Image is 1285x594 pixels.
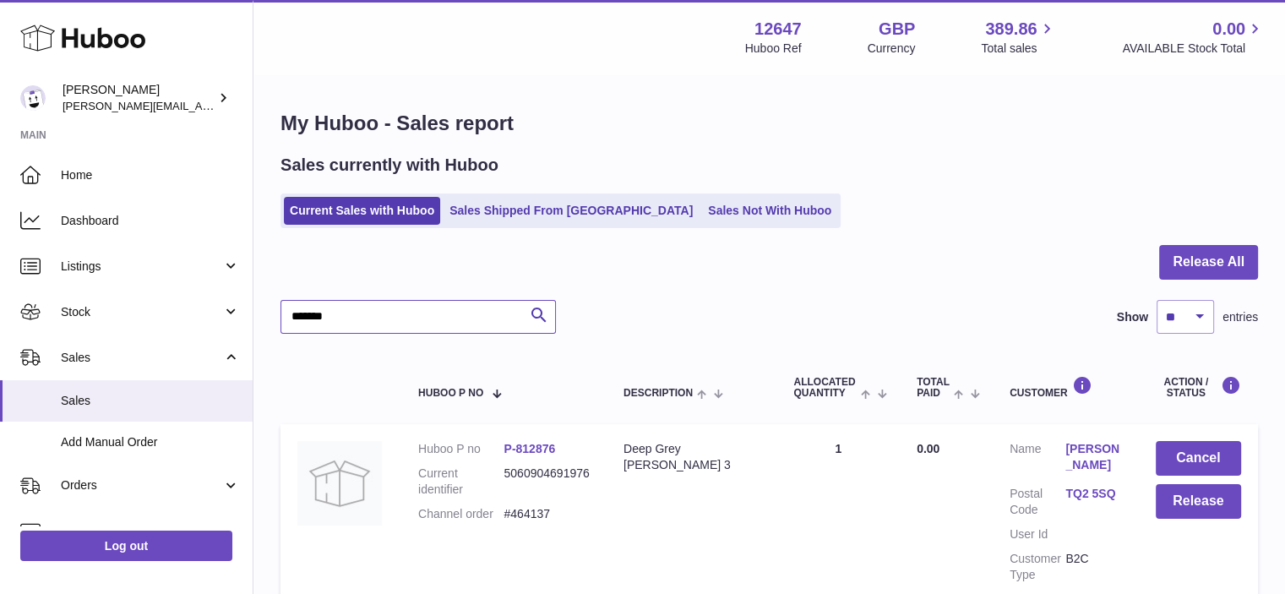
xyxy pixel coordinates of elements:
[1065,486,1121,502] a: TQ2 5SQ
[793,377,856,399] span: ALLOCATED Quantity
[418,466,504,498] dt: Current identifier
[418,506,504,522] dt: Channel order
[280,110,1258,137] h1: My Huboo - Sales report
[879,18,915,41] strong: GBP
[754,18,802,41] strong: 12647
[280,154,498,177] h2: Sales currently with Huboo
[61,350,222,366] span: Sales
[61,393,240,409] span: Sales
[20,531,232,561] a: Log out
[1010,486,1065,518] dt: Postal Code
[1122,18,1265,57] a: 0.00 AVAILABLE Stock Total
[418,388,483,399] span: Huboo P no
[1010,526,1065,542] dt: User Id
[1156,484,1241,519] button: Release
[1010,551,1065,583] dt: Customer Type
[985,18,1037,41] span: 389.86
[61,167,240,183] span: Home
[623,441,760,473] div: Deep Grey [PERSON_NAME] 3
[1156,441,1241,476] button: Cancel
[61,304,222,320] span: Stock
[61,213,240,229] span: Dashboard
[1222,309,1258,325] span: entries
[418,441,504,457] dt: Huboo P no
[1159,245,1258,280] button: Release All
[63,82,215,114] div: [PERSON_NAME]
[1156,376,1241,399] div: Action / Status
[868,41,916,57] div: Currency
[504,466,589,498] dd: 5060904691976
[297,441,382,526] img: no-photo.jpg
[284,197,440,225] a: Current Sales with Huboo
[1117,309,1148,325] label: Show
[1212,18,1245,41] span: 0.00
[981,41,1056,57] span: Total sales
[504,442,555,455] a: P-812876
[1065,441,1121,473] a: [PERSON_NAME]
[61,477,222,493] span: Orders
[917,442,939,455] span: 0.00
[917,377,950,399] span: Total paid
[61,434,240,450] span: Add Manual Order
[504,506,589,522] dd: #464137
[623,388,693,399] span: Description
[61,523,240,539] span: Usage
[61,259,222,275] span: Listings
[981,18,1056,57] a: 389.86 Total sales
[745,41,802,57] div: Huboo Ref
[1065,551,1121,583] dd: B2C
[444,197,699,225] a: Sales Shipped From [GEOGRAPHIC_DATA]
[20,85,46,111] img: peter@pinter.co.uk
[1010,441,1065,477] dt: Name
[1122,41,1265,57] span: AVAILABLE Stock Total
[702,197,837,225] a: Sales Not With Huboo
[63,99,429,112] span: [PERSON_NAME][EMAIL_ADDRESS][PERSON_NAME][DOMAIN_NAME]
[1010,376,1121,399] div: Customer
